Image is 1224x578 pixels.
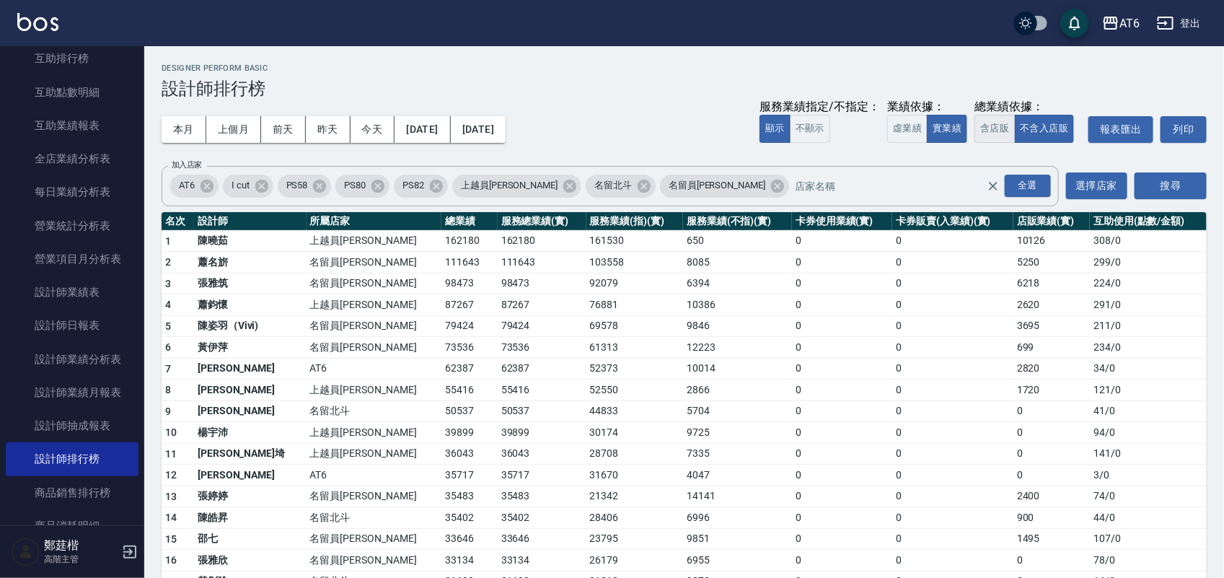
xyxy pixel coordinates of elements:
[194,273,307,294] td: 張雅筑
[172,159,202,170] label: 加入店家
[892,252,1013,273] td: 0
[792,550,892,572] td: 0
[165,341,171,353] span: 6
[44,553,118,566] p: 高階主管
[194,400,307,422] td: [PERSON_NAME]
[586,294,684,316] td: 76881
[792,400,892,422] td: 0
[792,422,892,444] td: 0
[586,273,684,294] td: 92079
[1013,358,1090,380] td: 2820
[441,400,498,422] td: 50537
[307,230,441,252] td: 上越員[PERSON_NAME]
[6,442,138,476] a: 設計師排行榜
[683,380,792,401] td: 2866
[586,230,684,252] td: 161530
[1090,212,1207,231] th: 互助使用(點數/金額)
[892,528,1013,550] td: 0
[892,212,1013,231] th: 卡券販賣(入業績)(實)
[441,230,498,252] td: 162180
[586,252,684,273] td: 103558
[586,550,684,572] td: 26179
[1090,400,1207,422] td: 41 / 0
[892,422,1013,444] td: 0
[586,337,684,359] td: 61313
[683,465,792,486] td: 4047
[683,358,792,380] td: 10014
[441,422,498,444] td: 39899
[586,528,684,550] td: 23795
[792,315,892,337] td: 0
[162,116,206,143] button: 本月
[6,509,138,543] a: 商品消耗明細
[307,315,441,337] td: 名留員[PERSON_NAME]
[1013,443,1090,465] td: 0
[586,178,640,193] span: 名留北斗
[1013,315,1090,337] td: 3695
[660,175,789,198] div: 名留員[PERSON_NAME]
[586,486,684,507] td: 21342
[892,465,1013,486] td: 0
[441,486,498,507] td: 35483
[586,443,684,465] td: 28708
[498,337,586,359] td: 73536
[307,358,441,380] td: AT6
[498,358,586,380] td: 62387
[6,343,138,376] a: 設計師業績分析表
[927,115,967,143] button: 實業績
[760,115,791,143] button: 顯示
[44,538,118,553] h5: 鄭莛楷
[6,409,138,442] a: 設計師抽成報表
[1088,116,1153,143] button: 報表匯出
[394,175,448,198] div: PS82
[1090,550,1207,572] td: 78 / 0
[1090,465,1207,486] td: 3 / 0
[498,252,586,273] td: 111643
[1013,380,1090,401] td: 1720
[1013,273,1090,294] td: 6218
[6,309,138,342] a: 設計師日報表
[194,422,307,444] td: 楊宇沛
[586,315,684,337] td: 69578
[498,422,586,444] td: 39899
[1090,252,1207,273] td: 299 / 0
[1002,172,1054,200] button: Open
[206,116,261,143] button: 上個月
[165,384,171,395] span: 8
[683,294,792,316] td: 10386
[1013,422,1090,444] td: 0
[1161,116,1207,143] button: 列印
[683,443,792,465] td: 7335
[441,212,498,231] th: 總業績
[792,273,892,294] td: 0
[170,178,203,193] span: AT6
[892,380,1013,401] td: 0
[261,116,306,143] button: 前天
[974,100,1081,115] div: 總業績依據：
[162,64,1207,73] h2: Designer Perform Basic
[792,486,892,507] td: 0
[307,212,441,231] th: 所屬店家
[1013,230,1090,252] td: 10126
[307,337,441,359] td: 名留員[PERSON_NAME]
[278,178,317,193] span: PS58
[441,294,498,316] td: 87267
[6,209,138,242] a: 營業統計分析表
[441,465,498,486] td: 35717
[165,235,171,247] span: 1
[194,486,307,507] td: 張婷婷
[683,507,792,529] td: 6996
[1013,252,1090,273] td: 5250
[194,550,307,572] td: 張雅欣
[760,100,880,115] div: 服務業績指定/不指定：
[1013,528,1090,550] td: 1495
[1090,294,1207,316] td: 291 / 0
[452,175,581,198] div: 上越員[PERSON_NAME]
[498,294,586,316] td: 87267
[1005,175,1051,197] div: 全選
[194,380,307,401] td: [PERSON_NAME]
[306,116,351,143] button: 昨天
[791,173,1011,198] input: 店家名稱
[792,465,892,486] td: 0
